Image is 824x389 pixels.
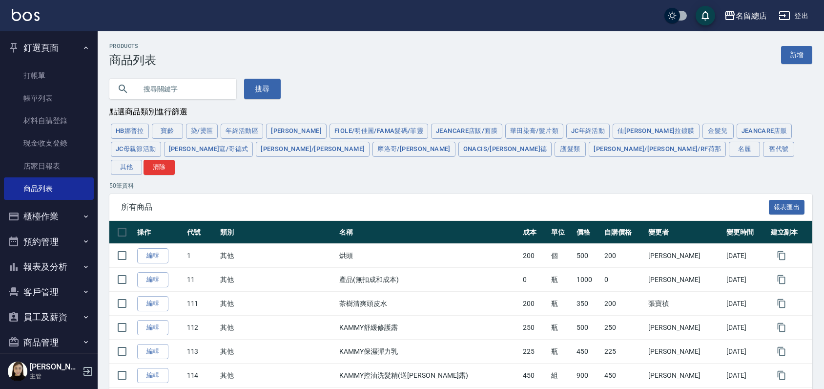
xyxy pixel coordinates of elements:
a: 編輯 [137,368,168,383]
button: 客戶管理 [4,280,94,305]
button: JeanCare店販/面膜 [431,124,502,139]
button: 登出 [775,7,812,25]
td: 其他 [218,292,337,316]
button: ONACIS/[PERSON_NAME]德 [458,142,552,157]
th: 類別 [218,221,337,244]
th: 代號 [185,221,218,244]
a: 編輯 [137,320,168,335]
button: JC母親節活動 [111,142,161,157]
td: 350 [574,292,602,316]
a: 報表匯出 [769,202,805,211]
button: 報表匯出 [769,200,805,215]
td: [DATE] [724,340,768,364]
td: 瓶 [549,268,574,292]
td: 0 [520,268,548,292]
td: [PERSON_NAME] [646,244,724,268]
td: KAMMY舒緩修護露 [337,316,520,340]
td: 225 [520,340,548,364]
td: 產品(無扣成和成本) [337,268,520,292]
button: 其他 [111,160,142,175]
button: [PERSON_NAME]/[PERSON_NAME] [256,142,370,157]
th: 操作 [135,221,185,244]
td: 11 [185,268,218,292]
button: JC年終活動 [566,124,610,139]
td: 114 [185,364,218,388]
td: 450 [574,340,602,364]
button: 名留總店 [720,6,771,26]
td: [DATE] [724,316,768,340]
td: [PERSON_NAME] [646,316,724,340]
button: 預約管理 [4,229,94,255]
td: 其他 [218,364,337,388]
button: 搜尋 [244,79,281,99]
td: 111 [185,292,218,316]
div: 名留總店 [736,10,767,22]
a: 材料自購登錄 [4,109,94,132]
td: 200 [602,292,646,316]
td: [DATE] [724,292,768,316]
span: 所有商品 [121,202,769,212]
td: [DATE] [724,268,768,292]
button: [PERSON_NAME]寇/哥德式 [164,142,253,157]
button: 染/燙區 [186,124,218,139]
td: 烘頭 [337,244,520,268]
a: 編輯 [137,272,168,287]
button: 釘選頁面 [4,35,94,61]
td: 900 [574,364,602,388]
td: 200 [520,292,548,316]
button: 金髮兒 [702,124,734,139]
td: 張寶禎 [646,292,724,316]
img: Person [8,362,27,381]
h5: [PERSON_NAME] [30,362,80,372]
td: 200 [602,244,646,268]
button: JeanCare店販 [737,124,792,139]
input: 搜尋關鍵字 [137,76,228,102]
td: 250 [602,316,646,340]
a: 編輯 [137,248,168,263]
td: [DATE] [724,364,768,388]
a: 帳單列表 [4,87,94,109]
a: 店家日報表 [4,155,94,177]
td: [PERSON_NAME] [646,340,724,364]
a: 現金收支登錄 [4,132,94,154]
td: 瓶 [549,292,574,316]
td: [PERSON_NAME] [646,364,724,388]
h2: Products [109,43,156,49]
p: 主管 [30,372,80,381]
td: 113 [185,340,218,364]
a: 編輯 [137,344,168,359]
button: 商品管理 [4,330,94,355]
td: 450 [520,364,548,388]
button: HB娜普拉 [111,124,149,139]
td: KAMMY保濕彈力乳 [337,340,520,364]
img: Logo [12,9,40,21]
button: [PERSON_NAME] [266,124,327,139]
td: 茶樹清爽頭皮水 [337,292,520,316]
th: 自購價格 [602,221,646,244]
button: 員工及薪資 [4,304,94,330]
td: 250 [520,316,548,340]
a: 打帳單 [4,65,94,87]
button: 華田染膏/髮片類 [505,124,563,139]
button: 摩洛哥/[PERSON_NAME] [372,142,455,157]
td: 組 [549,364,574,388]
th: 變更者 [646,221,724,244]
a: 編輯 [137,296,168,311]
td: 其他 [218,244,337,268]
button: 報表及分析 [4,254,94,280]
button: [PERSON_NAME]/[PERSON_NAME]/RF荷那 [589,142,726,157]
a: 新增 [781,46,812,64]
button: 清除 [144,160,175,175]
button: FIOLE/明佳麗/Fama髮碼/菲靈 [330,124,428,139]
div: 點選商品類別進行篩選 [109,107,812,117]
button: 櫃檯作業 [4,204,94,229]
td: 0 [602,268,646,292]
button: 舊代號 [763,142,794,157]
td: 500 [574,316,602,340]
button: 護髮類 [555,142,586,157]
button: save [696,6,715,25]
td: 其他 [218,340,337,364]
th: 成本 [520,221,548,244]
a: 商品列表 [4,177,94,200]
button: 寶齡 [152,124,183,139]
